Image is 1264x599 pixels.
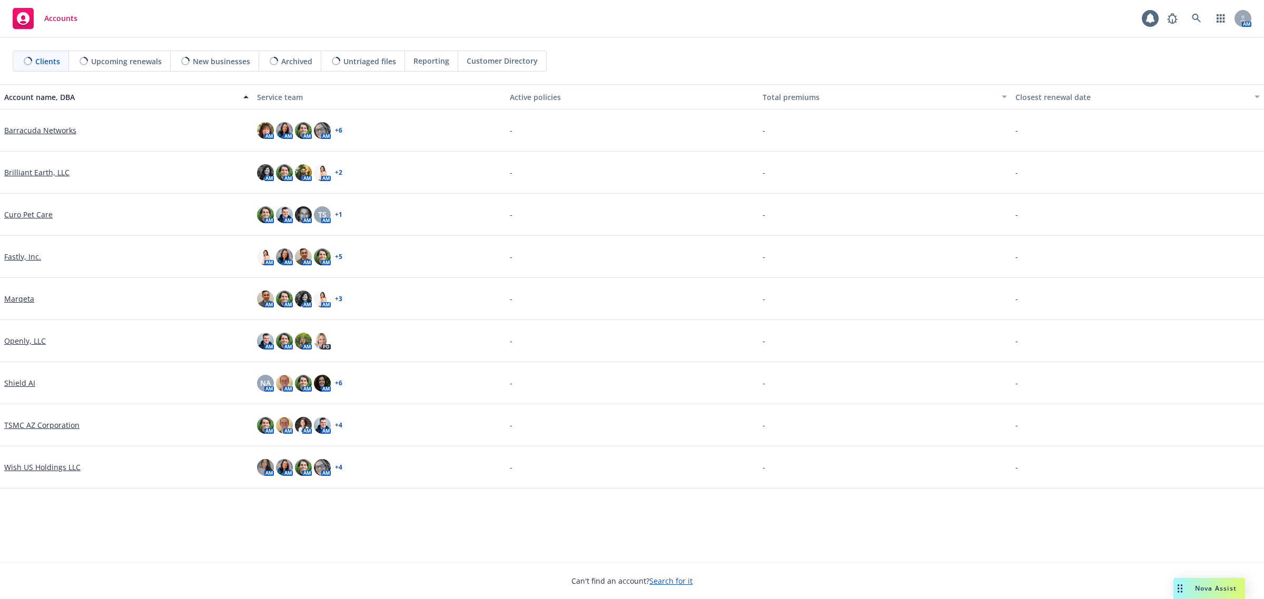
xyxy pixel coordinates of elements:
[257,248,274,265] img: photo
[343,56,396,67] span: Untriaged files
[257,459,274,476] img: photo
[1015,125,1018,136] span: -
[510,377,512,388] span: -
[763,335,765,346] span: -
[314,164,331,181] img: photo
[314,333,331,350] img: photo
[1195,584,1237,593] span: Nova Assist
[571,575,693,586] span: Can't find an account?
[510,125,512,136] span: -
[314,375,331,392] img: photo
[193,56,250,67] span: New businesses
[510,462,512,473] span: -
[314,417,331,434] img: photo
[1011,84,1264,109] button: Closest renewal date
[763,209,765,220] span: -
[276,333,293,350] img: photo
[276,164,293,181] img: photo
[257,164,274,181] img: photo
[253,84,506,109] button: Service team
[1162,8,1183,29] a: Report a Bug
[257,206,274,223] img: photo
[4,251,41,262] a: Fastly, Inc.
[1015,167,1018,178] span: -
[276,122,293,139] img: photo
[763,377,765,388] span: -
[257,92,501,103] div: Service team
[314,122,331,139] img: photo
[335,380,342,386] a: + 6
[510,92,754,103] div: Active policies
[295,248,312,265] img: photo
[314,248,331,265] img: photo
[35,56,60,67] span: Clients
[276,248,293,265] img: photo
[335,422,342,428] a: + 4
[314,459,331,476] img: photo
[257,122,274,139] img: photo
[4,420,80,431] a: TSMC AZ Corporation
[1210,8,1231,29] a: Switch app
[510,251,512,262] span: -
[763,420,765,431] span: -
[335,212,342,218] a: + 1
[4,377,35,388] a: Shield AI
[1015,420,1018,431] span: -
[763,167,765,178] span: -
[276,291,293,307] img: photo
[295,164,312,181] img: photo
[276,459,293,476] img: photo
[295,206,312,223] img: photo
[1015,251,1018,262] span: -
[276,417,293,434] img: photo
[763,293,765,304] span: -
[413,55,449,66] span: Reporting
[649,576,693,586] a: Search for it
[91,56,162,67] span: Upcoming renewals
[1015,92,1248,103] div: Closest renewal date
[763,462,765,473] span: -
[335,169,342,176] a: + 2
[335,127,342,134] a: + 6
[1173,578,1245,599] button: Nova Assist
[1173,578,1187,599] div: Drag to move
[1015,293,1018,304] span: -
[1015,377,1018,388] span: -
[4,335,46,346] a: Openly, LLC
[276,375,293,392] img: photo
[763,92,995,103] div: Total premiums
[510,293,512,304] span: -
[44,14,77,23] span: Accounts
[506,84,758,109] button: Active policies
[510,167,512,178] span: -
[314,291,331,307] img: photo
[8,4,82,33] a: Accounts
[295,122,312,139] img: photo
[295,333,312,350] img: photo
[260,377,271,388] span: NA
[257,417,274,434] img: photo
[295,417,312,434] img: photo
[257,333,274,350] img: photo
[4,125,76,136] a: Barracuda Networks
[4,462,81,473] a: Wish US Holdings LLC
[1015,209,1018,220] span: -
[763,125,765,136] span: -
[510,335,512,346] span: -
[276,206,293,223] img: photo
[510,420,512,431] span: -
[257,291,274,307] img: photo
[758,84,1011,109] button: Total premiums
[4,209,53,220] a: Curo Pet Care
[467,55,538,66] span: Customer Directory
[335,254,342,260] a: + 5
[295,459,312,476] img: photo
[1186,8,1207,29] a: Search
[4,167,70,178] a: Brilliant Earth, LLC
[510,209,512,220] span: -
[295,291,312,307] img: photo
[281,56,312,67] span: Archived
[4,92,237,103] div: Account name, DBA
[295,375,312,392] img: photo
[335,296,342,302] a: + 3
